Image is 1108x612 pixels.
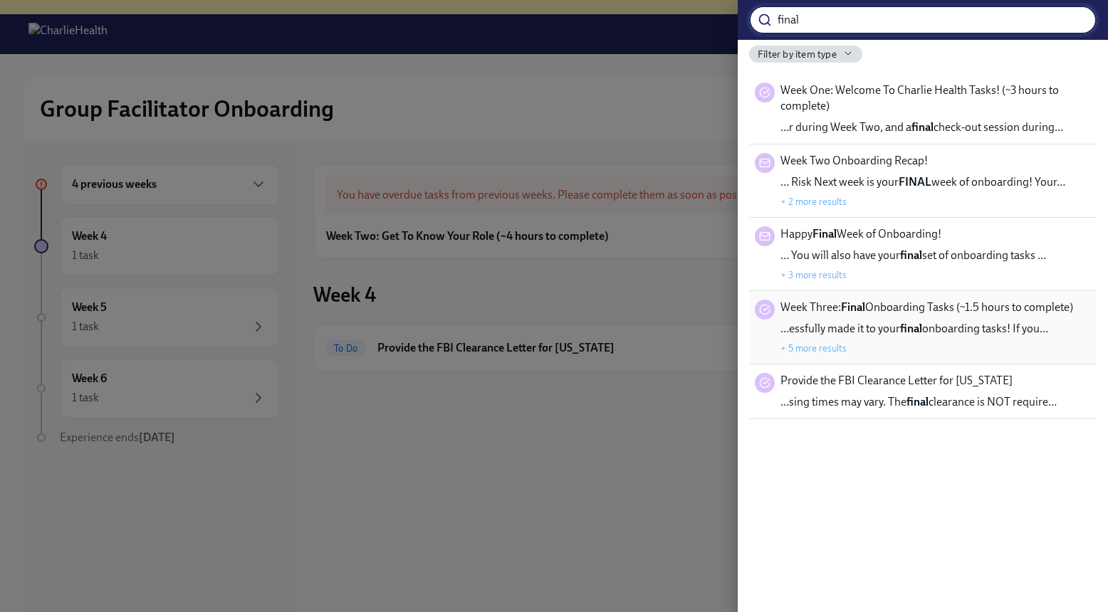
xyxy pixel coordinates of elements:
button: Filter by item type [749,46,862,63]
span: Week Three: Onboarding Tasks (~1.5 hours to complete) [780,300,1073,315]
div: Message [755,153,775,173]
button: + 3 more results [780,269,847,280]
strong: FINAL [899,175,931,189]
span: Provide the FBI Clearance Letter for [US_STATE] [780,373,1013,389]
span: Happy Week of Onboarding! [780,226,941,242]
span: …sing times may vary. The clearance is NOT require… [780,394,1057,410]
strong: Final [812,227,837,241]
strong: final [900,322,922,335]
strong: Final [841,300,865,314]
div: Message [755,226,775,246]
span: …essfully made it to your onboarding tasks! If you… [780,321,1048,337]
span: …r during Week Two, and a check-out session during… [780,120,1063,135]
strong: final [906,395,929,408]
span: … Risk Next week is your week of onboarding! Your… [780,174,1065,190]
span: Week One: Welcome To Charlie Health Tasks! (~3 hours to complete) [780,83,1091,114]
div: Task [755,300,775,320]
div: Task [755,373,775,393]
div: Week One: Welcome To Charlie Health Tasks! (~3 hours to complete)…r during Week Two, and afinalch... [749,74,1097,144]
span: Week Two Onboarding Recap! [780,153,928,169]
span: … You will also have your set of onboarding tasks … [780,248,1046,263]
strong: final [900,248,922,262]
div: Task [755,83,775,102]
button: + 5 more results [780,342,847,354]
div: HappyFinalWeek of Onboarding!… You will also have yourfinalset of onboarding tasks …+ 3 more results [749,218,1097,291]
div: Week Two Onboarding Recap!… Risk Next week is yourFINALweek of onboarding! Your…+ 2 more results [749,144,1097,218]
div: Provide the FBI Clearance Letter for [US_STATE]…sing times may vary. Thefinalclearance is NOT req... [749,364,1097,419]
strong: final [911,120,934,134]
button: + 2 more results [780,196,847,207]
span: Filter by item type [758,48,837,61]
div: Week Three:FinalOnboarding Tasks (~1.5 hours to complete)…essfully made it to yourfinalonboarding... [749,291,1097,364]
